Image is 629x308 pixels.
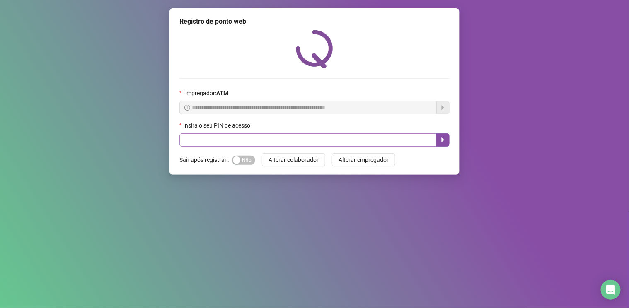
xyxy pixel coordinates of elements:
div: Registro de ponto web [179,17,450,26]
span: info-circle [184,105,190,111]
div: Open Intercom Messenger [601,280,621,300]
span: Alterar empregador [339,155,389,164]
label: Sair após registrar [179,153,232,166]
button: Alterar empregador [332,153,395,166]
label: Insira o seu PIN de acesso [179,121,256,130]
img: QRPoint [296,30,333,68]
span: Empregador : [183,89,228,98]
button: Alterar colaborador [262,153,325,166]
span: caret-right [440,137,446,143]
span: Alterar colaborador [269,155,319,164]
strong: ATM [216,90,228,96]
